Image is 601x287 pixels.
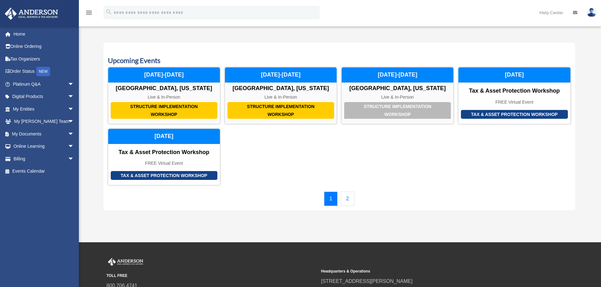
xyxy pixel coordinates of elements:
div: NEW [36,67,50,76]
i: search [105,9,112,15]
img: User Pic [587,8,596,17]
a: Tax Organizers [4,53,84,65]
a: 1 [324,192,338,206]
span: arrow_drop_down [68,103,80,116]
div: Live & In-Person [342,95,453,100]
small: Headquarters & Operations [321,268,531,275]
a: Home [4,28,84,40]
a: Order StatusNEW [4,65,84,78]
div: [GEOGRAPHIC_DATA], [US_STATE] [342,85,453,92]
div: Live & In-Person [108,95,220,100]
i: menu [85,9,93,16]
div: [DATE]-[DATE] [108,67,220,83]
a: Online Ordering [4,40,84,53]
a: Tax & Asset Protection Workshop Tax & Asset Protection Workshop FREE Virtual Event [DATE] [108,129,220,185]
a: 2 [341,192,354,206]
a: My [PERSON_NAME] Teamarrow_drop_down [4,115,84,128]
div: [DATE] [108,129,220,144]
div: [GEOGRAPHIC_DATA], [US_STATE] [225,85,337,92]
a: My Entitiesarrow_drop_down [4,103,84,115]
div: Structure Implementation Workshop [227,102,334,119]
span: arrow_drop_down [68,78,80,91]
a: Digital Productsarrow_drop_down [4,90,84,103]
img: Anderson Advisors Platinum Portal [3,8,60,20]
a: My Documentsarrow_drop_down [4,128,84,140]
div: Live & In-Person [225,95,337,100]
div: Tax & Asset Protection Workshop [458,88,570,95]
small: TOLL FREE [107,273,317,279]
div: [DATE]-[DATE] [225,67,337,83]
a: Platinum Q&Aarrow_drop_down [4,78,84,90]
a: menu [85,11,93,16]
div: Tax & Asset Protection Workshop [108,149,220,156]
a: Online Learningarrow_drop_down [4,140,84,153]
div: Structure Implementation Workshop [111,102,217,119]
span: arrow_drop_down [68,90,80,103]
span: arrow_drop_down [68,128,80,141]
div: [GEOGRAPHIC_DATA], [US_STATE] [108,85,220,92]
span: arrow_drop_down [68,115,80,128]
a: Structure Implementation Workshop [GEOGRAPHIC_DATA], [US_STATE] Live & In-Person [DATE]-[DATE] [225,67,337,124]
div: [DATE] [458,67,570,83]
a: Events Calendar [4,165,80,178]
div: Structure Implementation Workshop [344,102,451,119]
div: Tax & Asset Protection Workshop [461,110,568,119]
a: Structure Implementation Workshop [GEOGRAPHIC_DATA], [US_STATE] Live & In-Person [DATE]-[DATE] [341,67,454,124]
a: Structure Implementation Workshop [GEOGRAPHIC_DATA], [US_STATE] Live & In-Person [DATE]-[DATE] [108,67,220,124]
h3: Upcoming Events [108,56,571,66]
a: [STREET_ADDRESS][PERSON_NAME] [321,278,413,284]
img: Anderson Advisors Platinum Portal [107,258,144,266]
div: FREE Virtual Event [108,161,220,166]
div: [DATE]-[DATE] [342,67,453,83]
div: Tax & Asset Protection Workshop [111,171,217,180]
span: arrow_drop_down [68,140,80,153]
span: arrow_drop_down [68,152,80,165]
a: Tax & Asset Protection Workshop Tax & Asset Protection Workshop FREE Virtual Event [DATE] [458,67,570,124]
div: FREE Virtual Event [458,100,570,105]
a: Billingarrow_drop_down [4,152,84,165]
